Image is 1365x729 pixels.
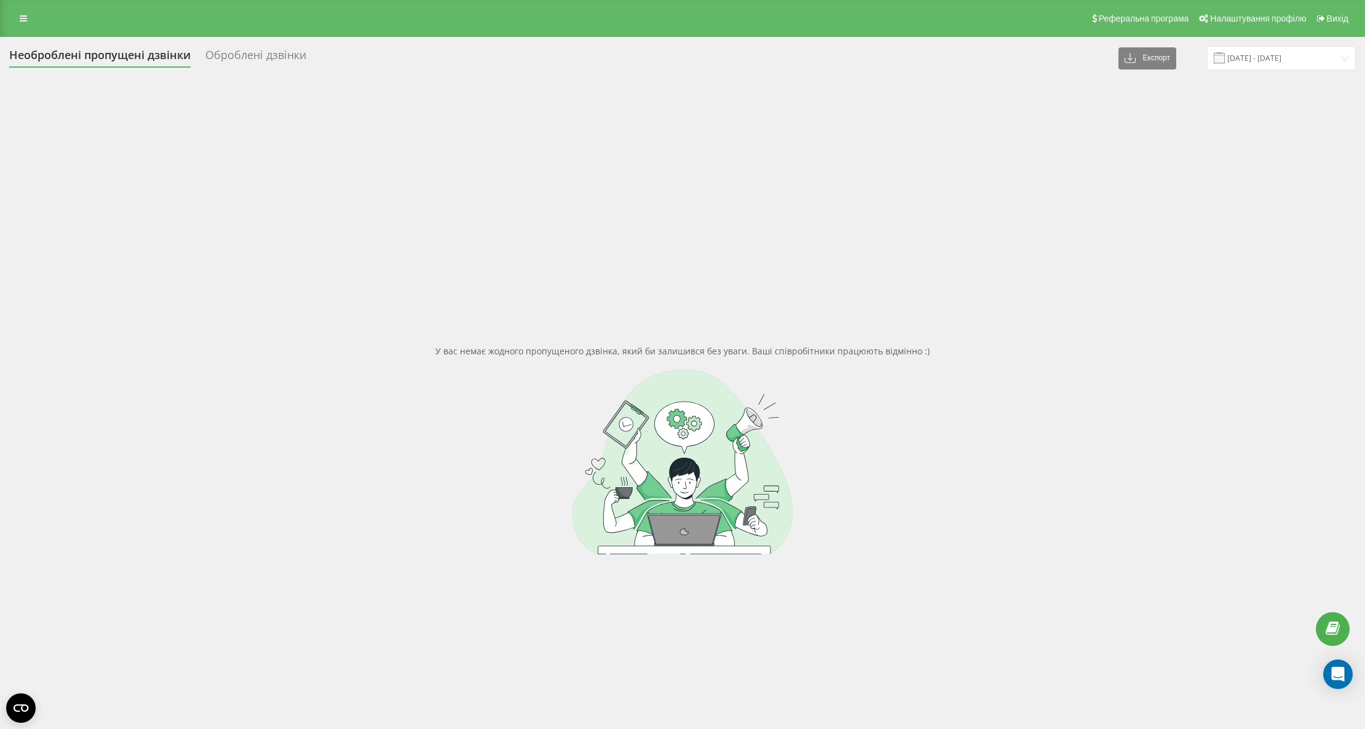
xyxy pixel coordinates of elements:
[1143,54,1170,62] font: Експорт
[9,47,191,62] font: Необроблені пропущені дзвінки
[1327,14,1348,23] font: Вихід
[1118,47,1176,70] button: Експорт
[435,345,930,357] font: У вас немає жодного пропущеного дзвінка, який би залишився без уваги. Ваші співробітники працюють...
[6,693,36,723] button: Open CMP widget
[1210,14,1306,23] font: Налаштування профілю
[205,47,306,62] font: Оброблені дзвінки
[1323,659,1353,689] div: Open Intercom Messenger
[1099,14,1189,23] font: Реферальна програма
